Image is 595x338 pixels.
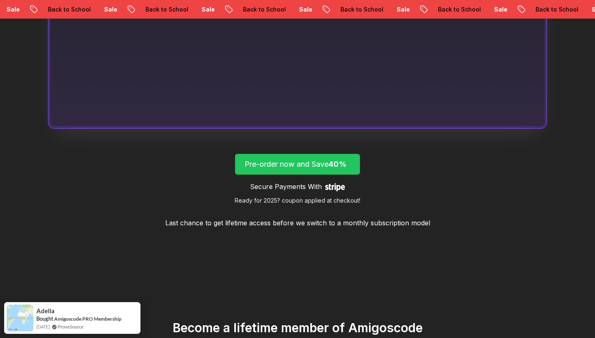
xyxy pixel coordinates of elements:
p: Sale [290,5,317,14]
p: Sale [485,5,512,14]
p: Back to School [136,5,193,14]
p: Secure Payments With [250,182,322,191]
p: Back to School [331,5,388,14]
p: Sale [193,5,219,14]
p: Pre-order now and Save [245,158,350,170]
p: Back to School [39,5,95,14]
img: provesource social proof notification image [7,305,33,331]
span: 40% [328,160,347,168]
a: Amigoscode PRO Membership [54,315,121,322]
p: Sale [388,5,414,14]
p: Back to School [429,5,485,14]
a: ProveSource [58,323,83,330]
h2: Become a lifetime member of Amigoscode [50,320,545,335]
a: lifetime-access [235,154,360,205]
p: Sale [95,5,121,14]
span: [DATE] [36,323,50,330]
p: Ready for 2025? coupon applied at checkout! [235,196,360,205]
span: Bought [36,315,53,322]
p: Last chance to get lifetime access before we switch to a monthly subscription model [165,218,430,228]
p: Back to School [526,5,583,14]
p: Back to School [234,5,290,14]
span: Adella [36,307,55,314]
